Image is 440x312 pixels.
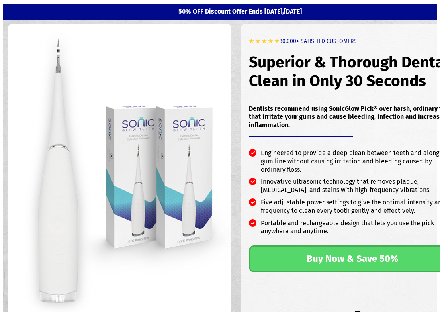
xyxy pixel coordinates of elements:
[249,38,280,45] b: ★ ★ ★ ★ ★
[284,8,302,15] b: [DATE]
